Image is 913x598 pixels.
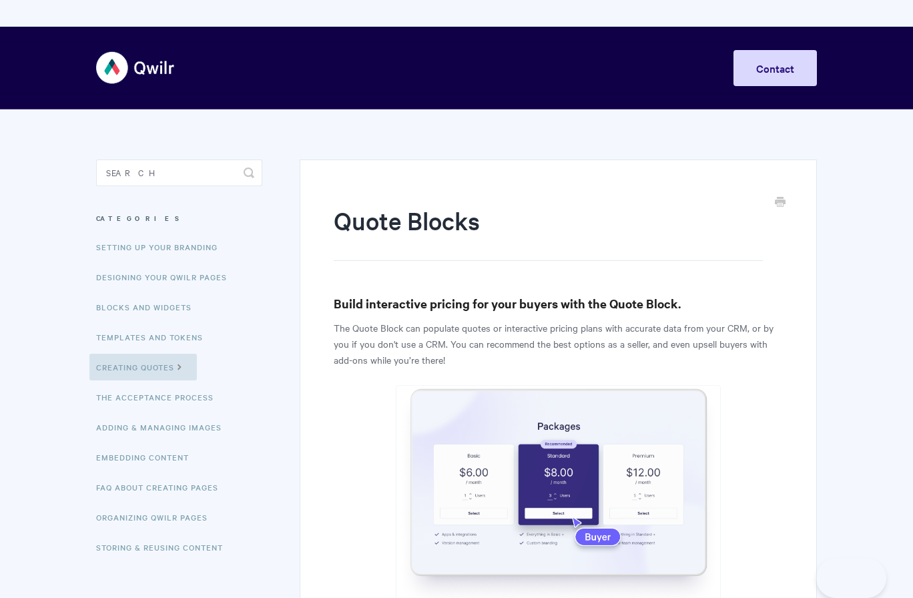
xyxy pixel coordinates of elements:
a: Embedding Content [96,444,199,471]
img: Qwilr Help Center [96,43,176,93]
h3: Categories [96,206,262,230]
a: Setting up your Branding [96,234,228,260]
a: Creating Quotes [89,354,197,380]
a: Blocks and Widgets [96,294,202,320]
input: Search [96,160,262,186]
a: Storing & Reusing Content [96,534,233,561]
a: Adding & Managing Images [96,414,232,440]
a: FAQ About Creating Pages [96,474,228,501]
h1: Quote Blocks [334,204,763,261]
a: Templates and Tokens [96,324,213,350]
a: The Acceptance Process [96,384,224,410]
a: Print this Article [775,196,786,210]
a: Designing Your Qwilr Pages [96,264,237,290]
a: Organizing Qwilr Pages [96,504,218,531]
iframe: Toggle Customer Support [816,558,886,598]
a: Contact [733,50,817,86]
p: The Quote Block can populate quotes or interactive pricing plans with accurate data from your CRM... [334,320,783,368]
h3: Build interactive pricing for your buyers with the Quote Block. [334,294,783,313]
